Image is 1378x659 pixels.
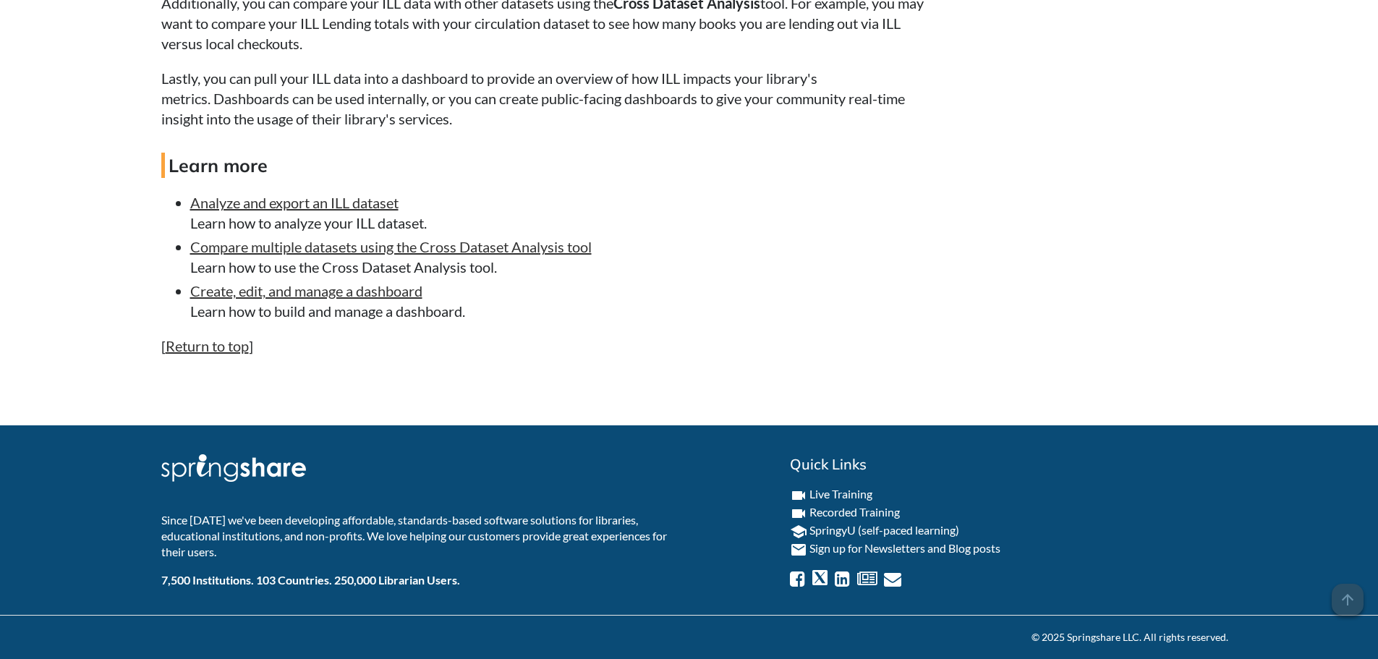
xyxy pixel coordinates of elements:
a: Create, edit, and manage a dashboard [190,282,422,299]
a: Return to top [166,337,249,354]
a: Sign up for Newsletters and Blog posts [809,541,1000,555]
img: Springshare [161,454,306,482]
a: arrow_upward [1332,585,1364,603]
i: school [790,523,807,540]
span: arrow_upward [1332,584,1364,616]
li: Learn how to use the Cross Dataset Analysis tool. [190,237,943,277]
p: Lastly, you can pull your ILL data into a dashboard to provide an overview of how ILL impacts you... [161,68,943,129]
a: Analyze and export an ILL dataset [190,194,399,211]
p: [ ] [161,336,943,356]
b: 7,500 Institutions. 103 Countries. 250,000 Librarian Users. [161,573,460,587]
i: videocam [790,505,807,522]
a: SpringyU (self-paced learning) [809,523,959,537]
li: Learn how to analyze your ILL dataset. [190,192,943,233]
h2: Quick Links [790,454,1217,475]
i: videocam [790,487,807,504]
i: email [790,541,807,558]
a: Compare multiple datasets using the Cross Dataset Analysis tool [190,238,592,255]
li: Learn how to build and manage a dashboard. [190,281,943,321]
div: © 2025 Springshare LLC. All rights reserved. [150,630,1228,645]
p: Since [DATE] we've been developing affordable, standards-based software solutions for libraries, ... [161,512,679,561]
a: Live Training [809,487,872,501]
a: Recorded Training [809,505,900,519]
h4: Learn more [161,153,943,178]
